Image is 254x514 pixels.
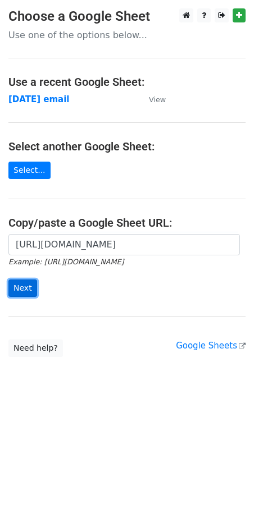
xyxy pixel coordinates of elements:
iframe: Chat Widget [198,460,254,514]
h4: Use a recent Google Sheet: [8,75,246,89]
a: [DATE] email [8,94,70,104]
a: Select... [8,162,51,179]
h3: Choose a Google Sheet [8,8,246,25]
h4: Copy/paste a Google Sheet URL: [8,216,246,230]
small: Example: [URL][DOMAIN_NAME] [8,258,124,266]
a: Google Sheets [176,341,246,351]
p: Use one of the options below... [8,29,246,41]
input: Next [8,279,37,297]
h4: Select another Google Sheet: [8,140,246,153]
a: View [138,94,166,104]
a: Need help? [8,339,63,357]
input: Paste your Google Sheet URL here [8,234,240,255]
small: View [149,95,166,104]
